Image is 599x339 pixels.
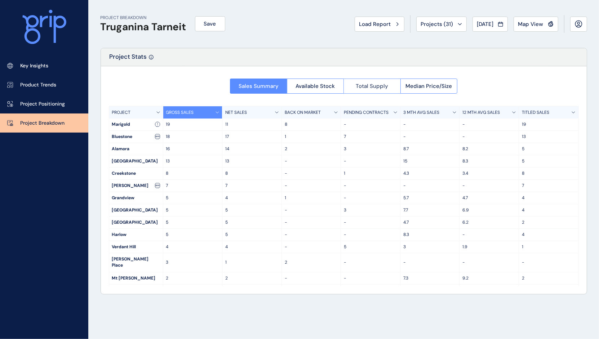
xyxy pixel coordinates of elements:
[462,195,516,201] p: 4.7
[20,120,65,127] p: Project Breakdown
[462,121,516,128] p: -
[403,183,457,189] p: -
[477,21,494,28] span: [DATE]
[518,21,543,28] span: Map View
[109,119,163,130] div: Marigold
[166,232,219,238] p: 5
[166,219,219,226] p: 5
[296,82,335,90] span: Available Stock
[403,146,457,152] p: 8.7
[287,79,344,94] button: Available Stock
[109,217,163,228] div: [GEOGRAPHIC_DATA]
[225,207,279,213] p: 5
[403,110,439,116] p: 3 MTH AVG SALES
[522,121,576,128] p: 19
[285,232,338,238] p: -
[225,244,279,250] p: 4
[462,232,516,238] p: -
[230,79,287,94] button: Sales Summary
[522,232,576,238] p: 4
[472,17,508,32] button: [DATE]
[344,170,397,177] p: 1
[225,195,279,201] p: 4
[344,146,397,152] p: 3
[109,204,163,216] div: [GEOGRAPHIC_DATA]
[514,17,558,32] button: Map View
[403,158,457,164] p: 15
[344,275,397,281] p: -
[421,21,453,28] span: Projects ( 31 )
[225,259,279,266] p: 1
[285,158,338,164] p: -
[109,180,163,192] div: [PERSON_NAME]
[462,219,516,226] p: 6.2
[109,241,163,253] div: Verdant Hill
[166,183,219,189] p: 7
[225,121,279,128] p: 11
[403,170,457,177] p: 4.3
[522,158,576,164] p: 5
[285,195,338,201] p: 1
[522,244,576,250] p: 1
[166,170,219,177] p: 8
[403,275,457,281] p: 7.3
[522,219,576,226] p: 2
[109,253,163,272] div: [PERSON_NAME] Place
[285,121,338,128] p: 8
[344,158,397,164] p: -
[101,15,186,21] p: PROJECT BREAKDOWN
[416,17,467,32] button: Projects (31)
[166,275,219,281] p: 2
[225,146,279,152] p: 14
[343,79,400,94] button: Total Supply
[344,244,397,250] p: 5
[344,219,397,226] p: -
[522,195,576,201] p: 4
[166,259,219,266] p: 3
[403,121,457,128] p: -
[166,121,219,128] p: 19
[522,170,576,177] p: 8
[285,275,338,281] p: -
[20,101,65,108] p: Project Positioning
[344,183,397,189] p: -
[20,62,48,70] p: Key Insights
[109,168,163,179] div: Creekstone
[522,146,576,152] p: 5
[285,146,338,152] p: 2
[462,259,516,266] p: -
[462,275,516,281] p: 9.2
[344,195,397,201] p: -
[403,259,457,266] p: -
[462,244,516,250] p: 1.9
[109,272,163,284] div: Mt [PERSON_NAME]
[166,207,219,213] p: 5
[522,183,576,189] p: 7
[403,195,457,201] p: 5.7
[344,121,397,128] p: -
[285,219,338,226] p: -
[344,232,397,238] p: -
[109,192,163,204] div: Grandview
[109,155,163,167] div: [GEOGRAPHIC_DATA]
[359,21,391,28] span: Load Report
[166,110,194,116] p: GROSS SALES
[522,134,576,140] p: 13
[166,146,219,152] p: 16
[225,232,279,238] p: 5
[285,170,338,177] p: -
[166,134,219,140] p: 18
[403,232,457,238] p: 8.3
[204,20,216,27] span: Save
[462,146,516,152] p: 8.2
[356,82,388,90] span: Total Supply
[285,110,321,116] p: BACK ON MARKET
[225,170,279,177] p: 8
[522,259,576,266] p: -
[285,183,338,189] p: -
[403,244,457,250] p: 3
[166,244,219,250] p: 4
[285,259,338,266] p: 2
[403,134,457,140] p: -
[109,143,163,155] div: Alamora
